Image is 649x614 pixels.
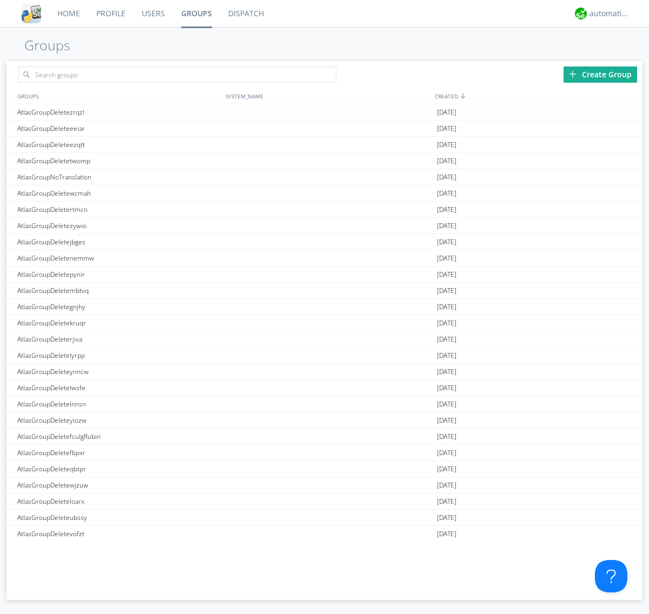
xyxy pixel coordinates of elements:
[6,218,643,234] a: AtlasGroupDeletezywio[DATE]
[6,429,643,445] a: AtlasGroupDeletefculgRubin[DATE]
[437,266,456,283] span: [DATE]
[437,315,456,331] span: [DATE]
[6,121,643,137] a: AtlasGroupDeleteeeiar[DATE]
[575,8,587,19] img: d2d01cd9b4174d08988066c6d424eccd
[6,202,643,218] a: AtlasGroupDeletertmcn[DATE]
[15,396,223,412] div: AtlasGroupDeletelnnsn
[437,137,456,153] span: [DATE]
[15,445,223,460] div: AtlasGroupDeletefbpxr
[15,121,223,136] div: AtlasGroupDeleteeeiar
[15,88,220,104] div: GROUPS
[15,348,223,363] div: AtlasGroupDeletelyrpp
[6,412,643,429] a: AtlasGroupDeleteyiozw[DATE]
[437,461,456,477] span: [DATE]
[6,396,643,412] a: AtlasGroupDeletelnnsn[DATE]
[15,477,223,493] div: AtlasGroupDeletewjzuw
[437,526,456,542] span: [DATE]
[6,348,643,364] a: AtlasGroupDeletelyrpp[DATE]
[6,461,643,477] a: AtlasGroupDeleteqbtpr[DATE]
[15,169,223,185] div: AtlasGroupNoTranslation
[437,250,456,266] span: [DATE]
[15,461,223,477] div: AtlasGroupDeleteqbtpr
[15,380,223,396] div: AtlasGroupDeletelwsfe
[6,493,643,510] a: AtlasGroupDeleteloarx[DATE]
[18,66,336,83] input: Search groups
[6,153,643,169] a: AtlasGroupDeletetwomp[DATE]
[15,493,223,509] div: AtlasGroupDeleteloarx
[437,477,456,493] span: [DATE]
[6,299,643,315] a: AtlasGroupDeletegnjhy[DATE]
[432,88,643,104] div: CREATED
[437,283,456,299] span: [DATE]
[595,560,627,592] iframe: Toggle Customer Support
[437,348,456,364] span: [DATE]
[437,169,456,185] span: [DATE]
[6,380,643,396] a: AtlasGroupDeletelwsfe[DATE]
[569,70,577,78] img: plus.svg
[437,429,456,445] span: [DATE]
[15,429,223,444] div: AtlasGroupDeletefculgRubin
[437,510,456,526] span: [DATE]
[15,526,223,542] div: AtlasGroupDeletevofzt
[437,445,456,461] span: [DATE]
[437,153,456,169] span: [DATE]
[15,185,223,201] div: AtlasGroupDeletewcmah
[437,380,456,396] span: [DATE]
[437,364,456,380] span: [DATE]
[6,137,643,153] a: AtlasGroupDeleteezqtt[DATE]
[6,364,643,380] a: AtlasGroupDeleteynncw[DATE]
[15,412,223,428] div: AtlasGroupDeleteyiozw
[15,283,223,298] div: AtlasGroupDeletembtvq
[15,153,223,169] div: AtlasGroupDeletetwomp
[6,185,643,202] a: AtlasGroupDeletewcmah[DATE]
[437,396,456,412] span: [DATE]
[6,104,643,121] a: AtlasGroupDeletezrqzl[DATE]
[15,202,223,217] div: AtlasGroupDeletertmcn
[437,185,456,202] span: [DATE]
[6,266,643,283] a: AtlasGroupDeletepynir[DATE]
[437,202,456,218] span: [DATE]
[6,250,643,266] a: AtlasGroupDeletenemmw[DATE]
[437,218,456,234] span: [DATE]
[15,299,223,315] div: AtlasGroupDeletegnjhy
[6,169,643,185] a: AtlasGroupNoTranslation[DATE]
[15,218,223,233] div: AtlasGroupDeletezywio
[15,510,223,525] div: AtlasGroupDeleteubssy
[437,104,456,121] span: [DATE]
[6,477,643,493] a: AtlasGroupDeletewjzuw[DATE]
[564,66,637,83] div: Create Group
[6,283,643,299] a: AtlasGroupDeletembtvq[DATE]
[15,137,223,152] div: AtlasGroupDeleteezqtt
[15,250,223,266] div: AtlasGroupDeletenemmw
[15,331,223,347] div: AtlasGroupDeleterjiva
[437,121,456,137] span: [DATE]
[437,493,456,510] span: [DATE]
[15,234,223,250] div: AtlasGroupDeletejbges
[22,4,41,23] img: cddb5a64eb264b2086981ab96f4c1ba7
[223,88,432,104] div: SYSTEM_NAME
[590,8,630,19] div: automation+atlas
[15,266,223,282] div: AtlasGroupDeletepynir
[15,364,223,379] div: AtlasGroupDeleteynncw
[437,331,456,348] span: [DATE]
[437,412,456,429] span: [DATE]
[15,315,223,331] div: AtlasGroupDeletekruqr
[437,299,456,315] span: [DATE]
[6,445,643,461] a: AtlasGroupDeletefbpxr[DATE]
[15,104,223,120] div: AtlasGroupDeletezrqzl
[6,315,643,331] a: AtlasGroupDeletekruqr[DATE]
[6,234,643,250] a: AtlasGroupDeletejbges[DATE]
[6,526,643,542] a: AtlasGroupDeletevofzt[DATE]
[6,510,643,526] a: AtlasGroupDeleteubssy[DATE]
[6,331,643,348] a: AtlasGroupDeleterjiva[DATE]
[437,234,456,250] span: [DATE]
